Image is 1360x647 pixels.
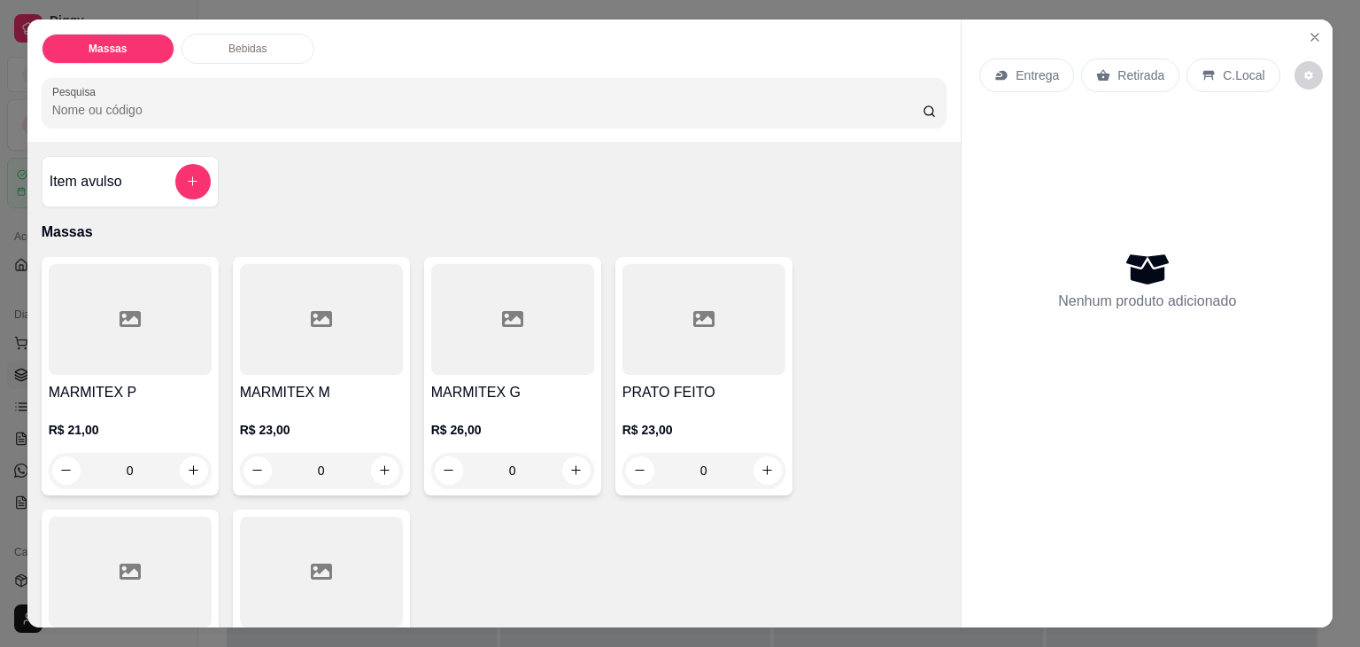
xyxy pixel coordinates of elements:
[1016,66,1059,84] p: Entrega
[1301,23,1329,51] button: Close
[228,42,267,56] p: Bebidas
[175,164,211,199] button: add-separate-item
[371,456,399,485] button: increase-product-quantity
[753,456,782,485] button: increase-product-quantity
[626,456,654,485] button: decrease-product-quantity
[1223,66,1264,84] p: C.Local
[180,456,208,485] button: increase-product-quantity
[42,222,947,243] p: Massas
[49,382,212,403] h4: MARMITEX P
[1058,291,1236,312] p: Nenhum produto adicionado
[89,42,127,56] p: Massas
[622,421,785,439] p: R$ 23,00
[243,456,272,485] button: decrease-product-quantity
[431,382,594,403] h4: MARMITEX G
[431,421,594,439] p: R$ 26,00
[1294,61,1323,90] button: decrease-product-quantity
[50,171,122,192] h4: Item avulso
[52,101,923,119] input: Pesquisa
[622,382,785,403] h4: PRATO FEITO
[52,84,102,99] label: Pesquisa
[49,421,212,439] p: R$ 21,00
[52,456,81,485] button: decrease-product-quantity
[1117,66,1164,84] p: Retirada
[435,456,463,485] button: decrease-product-quantity
[562,456,591,485] button: increase-product-quantity
[240,382,403,403] h4: MARMITEX M
[240,421,403,439] p: R$ 23,00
